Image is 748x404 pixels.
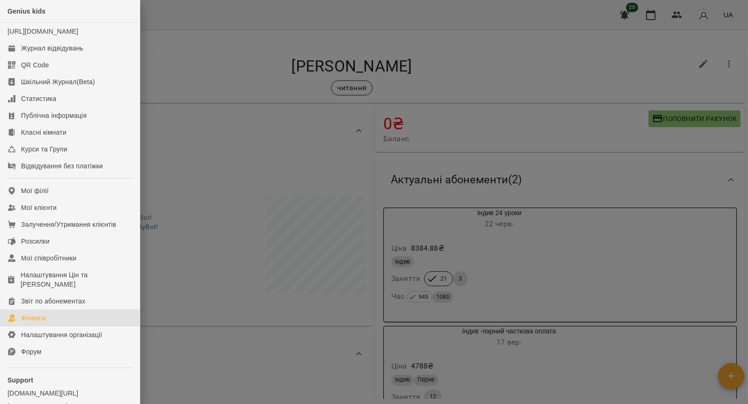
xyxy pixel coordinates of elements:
div: Розсилки [21,237,50,246]
div: QR Code [21,60,49,70]
div: Мої філії [21,186,49,195]
div: Налаштування Цін та [PERSON_NAME] [21,270,132,289]
div: Публічна інформація [21,111,86,120]
div: Курси та Групи [21,144,67,154]
div: Залучення/Утримання клієнтів [21,220,116,229]
a: [URL][DOMAIN_NAME] [7,28,78,35]
div: Статистика [21,94,57,103]
div: Шкільний Журнал(Beta) [21,77,95,87]
div: Мої клієнти [21,203,57,212]
div: Журнал відвідувань [21,43,83,53]
p: Support [7,375,132,385]
a: [DOMAIN_NAME][URL] [7,389,132,398]
span: Genius kids [7,7,46,15]
div: Форум [21,347,42,356]
div: Фінанси [21,313,46,323]
div: Налаштування організації [21,330,102,339]
div: Мої співробітники [21,253,77,263]
div: Класні кімнати [21,128,66,137]
div: Звіт по абонементах [21,296,86,306]
div: Відвідування без платіжки [21,161,103,171]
